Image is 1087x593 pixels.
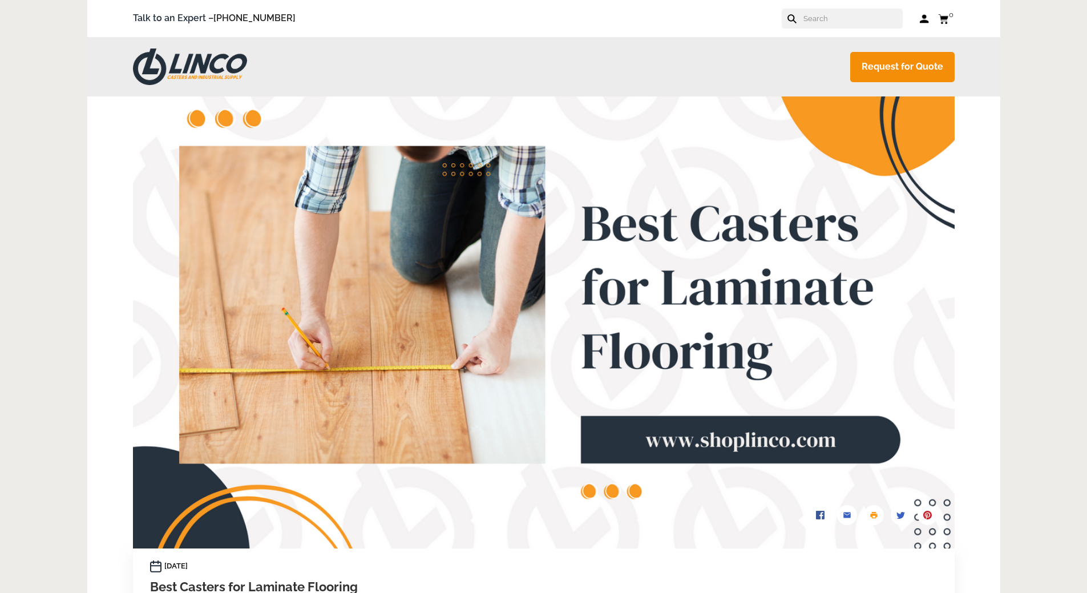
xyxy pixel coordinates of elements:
a: Request for Quote [850,52,955,82]
span: 0 [949,10,953,19]
a: 0 [938,11,955,26]
a: [PHONE_NUMBER] [213,13,296,23]
span: Talk to an Expert – [133,11,296,26]
a: Log in [920,13,930,25]
time: [DATE] [164,560,188,572]
input: Search [802,9,903,29]
img: LINCO CASTERS & INDUSTRIAL SUPPLY [133,49,247,85]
